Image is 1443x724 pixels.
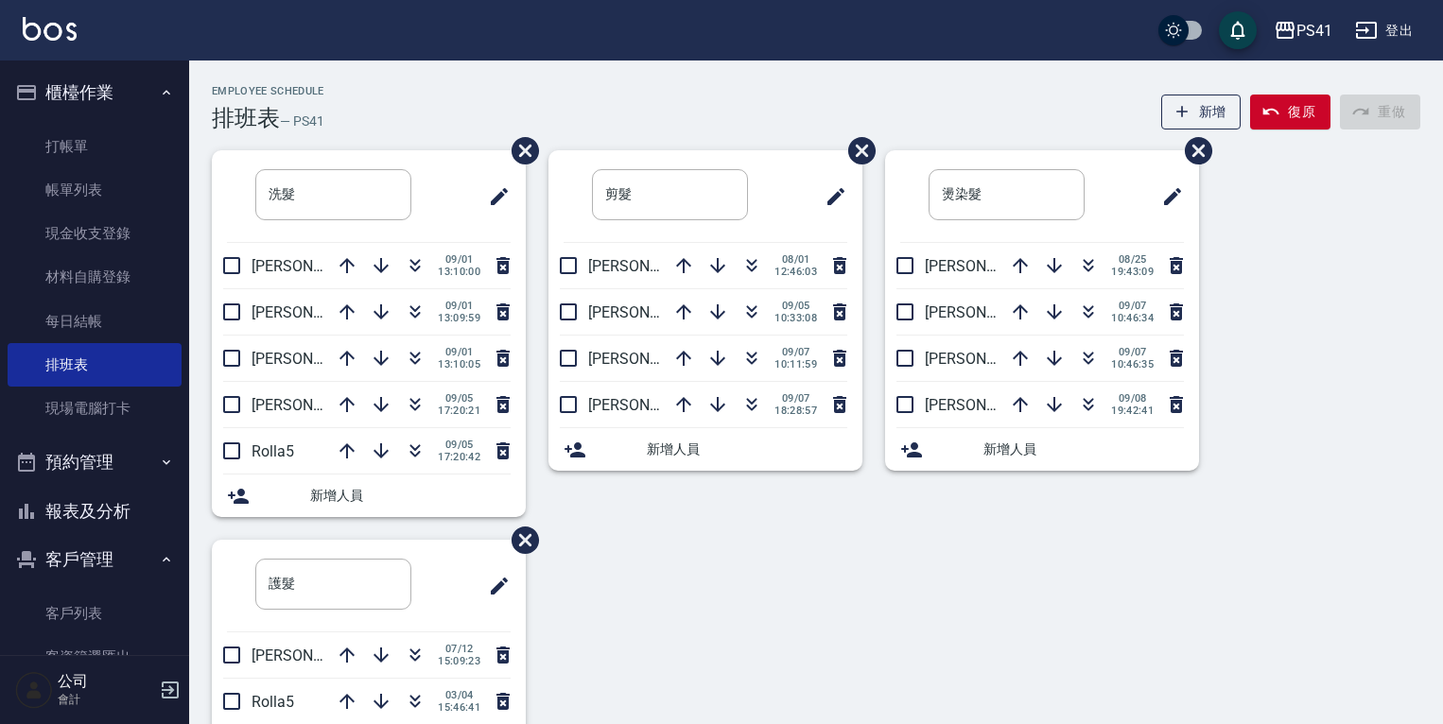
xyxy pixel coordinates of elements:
[592,169,748,220] input: 排版標題
[548,428,862,471] div: 新增人員
[438,358,480,371] span: 13:10:05
[212,105,280,131] h3: 排班表
[774,266,817,278] span: 12:46:03
[925,350,1055,368] span: [PERSON_NAME]15
[438,253,480,266] span: 09/01
[1111,358,1154,371] span: 10:46:35
[438,689,480,701] span: 03/04
[588,350,710,368] span: [PERSON_NAME]1
[1111,346,1154,358] span: 09/07
[774,358,817,371] span: 10:11:59
[497,123,542,179] span: 刪除班表
[212,85,324,97] h2: Employee Schedule
[8,255,182,299] a: 材料自購登錄
[1219,11,1257,49] button: save
[15,671,53,709] img: Person
[438,266,480,278] span: 13:10:00
[477,174,511,219] span: 修改班表的標題
[1111,266,1154,278] span: 19:43:09
[1111,253,1154,266] span: 08/25
[1250,95,1330,129] button: 復原
[438,701,480,714] span: 15:46:41
[8,387,182,430] a: 現場電腦打卡
[438,312,480,324] span: 13:09:59
[252,350,374,368] span: [PERSON_NAME]9
[310,486,511,506] span: 新增人員
[813,174,847,219] span: 修改班表的標題
[438,643,480,655] span: 07/12
[8,68,182,117] button: 櫃檯作業
[252,396,374,414] span: [PERSON_NAME]1
[774,300,817,312] span: 09/05
[255,559,411,610] input: 排版標題
[8,438,182,487] button: 預約管理
[252,646,374,664] span: [PERSON_NAME]9
[58,691,154,708] p: 會計
[588,396,710,414] span: [PERSON_NAME]9
[1111,392,1154,405] span: 09/08
[497,512,542,568] span: 刪除班表
[1150,174,1184,219] span: 修改班表的標題
[252,693,294,711] span: Rolla5
[774,346,817,358] span: 09/07
[252,442,294,460] span: Rolla5
[280,112,324,131] h6: — PS41
[438,346,480,358] span: 09/01
[438,392,480,405] span: 09/05
[8,212,182,255] a: 現金收支登錄
[8,635,182,679] a: 客資篩選匯出
[1111,300,1154,312] span: 09/07
[929,169,1085,220] input: 排版標題
[23,17,77,41] img: Logo
[925,303,1047,321] span: [PERSON_NAME]2
[438,405,480,417] span: 17:20:21
[774,312,817,324] span: 10:33:08
[925,396,1047,414] span: [PERSON_NAME]9
[834,123,878,179] span: 刪除班表
[8,343,182,387] a: 排班表
[647,440,847,459] span: 新增人員
[588,303,719,321] span: [PERSON_NAME]15
[925,257,1047,275] span: [PERSON_NAME]1
[438,655,480,667] span: 15:09:23
[8,300,182,343] a: 每日結帳
[438,451,480,463] span: 17:20:42
[774,405,817,417] span: 18:28:57
[477,563,511,609] span: 修改班表的標題
[252,303,382,321] span: [PERSON_NAME]15
[774,253,817,266] span: 08/01
[252,257,374,275] span: [PERSON_NAME]2
[983,440,1184,459] span: 新增人員
[255,169,411,220] input: 排版標題
[1111,405,1154,417] span: 19:42:41
[1347,13,1420,48] button: 登出
[58,672,154,691] h5: 公司
[8,535,182,584] button: 客戶管理
[438,300,480,312] span: 09/01
[885,428,1199,471] div: 新增人員
[8,125,182,168] a: 打帳單
[8,592,182,635] a: 客戶列表
[8,487,182,536] button: 報表及分析
[1111,312,1154,324] span: 10:46:34
[1171,123,1215,179] span: 刪除班表
[774,392,817,405] span: 09/07
[588,257,710,275] span: [PERSON_NAME]2
[1161,95,1242,129] button: 新增
[212,474,526,517] div: 新增人員
[1296,19,1332,43] div: PS41
[438,439,480,451] span: 09/05
[8,168,182,212] a: 帳單列表
[1266,11,1340,50] button: PS41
